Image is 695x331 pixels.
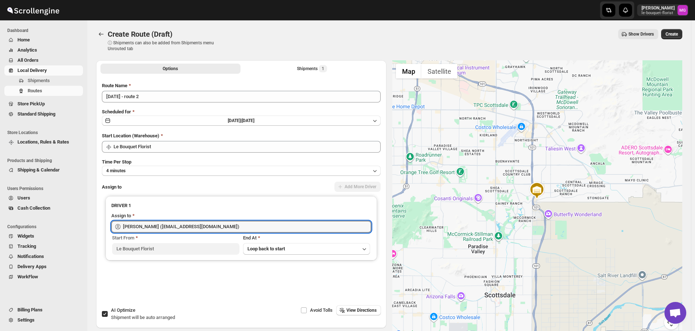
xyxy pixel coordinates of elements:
[17,307,43,312] span: Billing Plans
[17,233,34,239] span: Widgets
[421,64,457,78] button: Show satellite imagery
[4,137,83,147] button: Locations, Rules & Rates
[4,203,83,213] button: Cash Collection
[4,35,83,45] button: Home
[4,45,83,55] button: Analytics
[4,76,83,86] button: Shipments
[102,133,159,138] span: Start Location (Warehouse)
[123,221,371,233] input: Search assignee
[17,101,45,106] span: Store PickUp
[4,315,83,325] button: Settings
[111,307,135,313] span: AI Optimize
[310,307,333,313] span: Avoid Tolls
[17,47,37,53] span: Analytics
[297,65,327,72] div: Shipments
[228,118,242,123] span: [DATE] |
[243,234,370,242] div: End At
[17,68,47,73] span: Local Delivery
[346,307,377,313] span: View Directions
[7,186,84,191] span: Users Permissions
[4,262,83,272] button: Delivery Apps
[664,302,686,324] a: Open chat
[322,66,324,72] span: 1
[106,168,126,174] span: 4 minutes
[112,235,134,241] span: Start From
[628,31,654,37] span: Show Drivers
[163,66,178,72] span: Options
[17,37,30,43] span: Home
[102,166,381,176] button: 4 minutes
[17,317,35,323] span: Settings
[102,109,131,114] span: Scheduled for
[678,5,688,15] span: Melody Gluth
[102,159,131,165] span: Time Per Stop
[637,4,688,16] button: User menu
[100,64,241,74] button: All Route Options
[4,165,83,175] button: Shipping & Calendar
[247,246,285,251] span: Loop back to start
[642,5,675,11] p: [PERSON_NAME]
[396,64,421,78] button: Show street map
[108,40,222,52] p: ⓘ Shipments can also be added from Shipments menu Unrouted tab
[17,205,50,211] span: Cash Collection
[6,1,60,19] img: ScrollEngine
[17,274,38,279] span: WorkFlow
[17,139,69,145] span: Locations, Rules & Rates
[4,272,83,282] button: WorkFlow
[111,212,131,219] div: Assign to
[7,28,84,33] span: Dashboard
[666,31,678,37] span: Create
[242,64,382,74] button: Selected Shipments
[17,243,36,249] span: Tracking
[7,224,84,230] span: Configurations
[102,91,381,102] input: Eg: Bengaluru Route
[17,195,30,201] span: Users
[7,158,84,164] span: Products and Shipping
[618,29,658,39] button: Show Drivers
[17,264,47,269] span: Delivery Apps
[7,130,84,136] span: Store Locations
[642,11,675,15] p: le-bouquet-florist
[4,55,83,65] button: All Orders
[102,184,122,190] span: Assign to
[17,111,55,117] span: Standard Shipping
[4,251,83,262] button: Notifications
[17,254,44,259] span: Notifications
[102,83,127,88] span: Route Name
[17,57,39,63] span: All Orders
[111,315,175,320] span: Shipment will be auto arranged
[111,202,371,209] h3: DRIVER 1
[17,167,60,173] span: Shipping & Calendar
[336,305,381,315] button: View Directions
[114,141,381,153] input: Search location
[108,30,172,39] span: Create Route (Draft)
[661,29,682,39] button: Create
[4,231,83,241] button: Widgets
[4,86,83,96] button: Routes
[28,88,42,93] span: Routes
[242,118,254,123] span: [DATE]
[28,78,50,83] span: Shipments
[679,8,686,13] text: MG
[664,315,679,330] button: Map camera controls
[4,193,83,203] button: Users
[4,305,83,315] button: Billing Plans
[102,116,381,126] button: [DATE]|[DATE]
[96,76,386,305] div: All Route Options
[4,241,83,251] button: Tracking
[96,29,106,39] button: Routes
[243,243,370,255] button: Loop back to start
